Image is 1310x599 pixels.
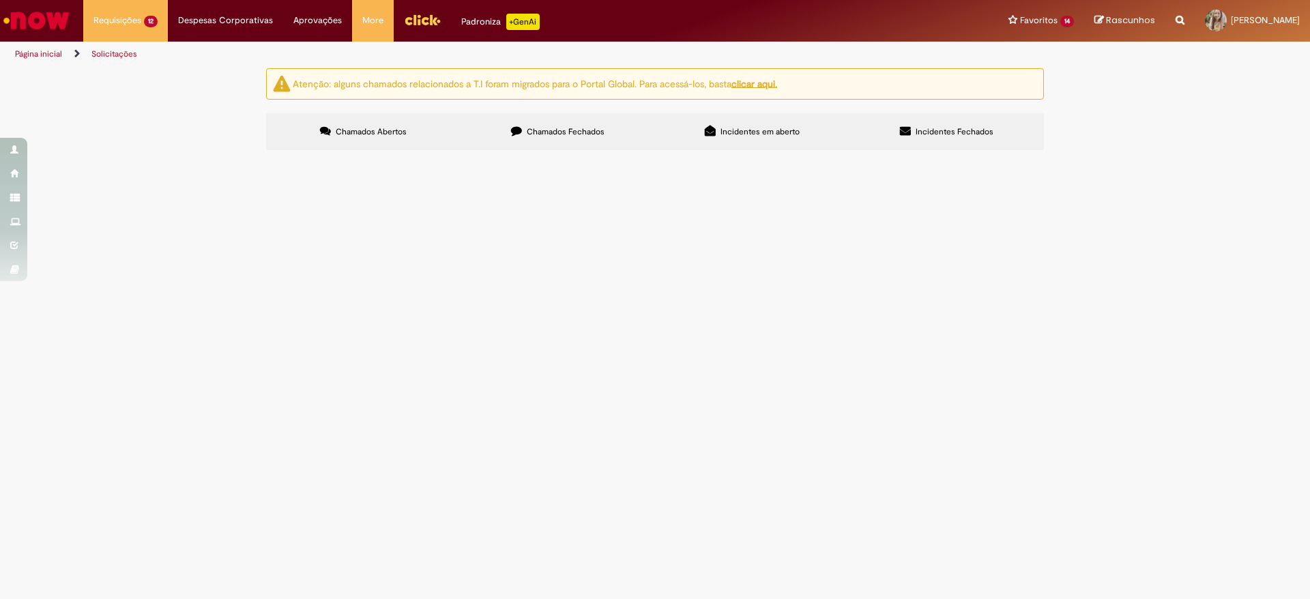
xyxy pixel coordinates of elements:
[731,77,777,89] a: clicar aqui.
[93,14,141,27] span: Requisições
[10,42,863,67] ul: Trilhas de página
[720,126,800,137] span: Incidentes em aberto
[1,7,72,34] img: ServiceNow
[506,14,540,30] p: +GenAi
[916,126,993,137] span: Incidentes Fechados
[91,48,137,59] a: Solicitações
[362,14,383,27] span: More
[461,14,540,30] div: Padroniza
[527,126,605,137] span: Chamados Fechados
[1094,14,1155,27] a: Rascunhos
[144,16,158,27] span: 12
[293,14,342,27] span: Aprovações
[336,126,407,137] span: Chamados Abertos
[15,48,62,59] a: Página inicial
[293,77,777,89] ng-bind-html: Atenção: alguns chamados relacionados a T.I foram migrados para o Portal Global. Para acessá-los,...
[1020,14,1058,27] span: Favoritos
[1060,16,1074,27] span: 14
[1231,14,1300,26] span: [PERSON_NAME]
[178,14,273,27] span: Despesas Corporativas
[404,10,441,30] img: click_logo_yellow_360x200.png
[1106,14,1155,27] span: Rascunhos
